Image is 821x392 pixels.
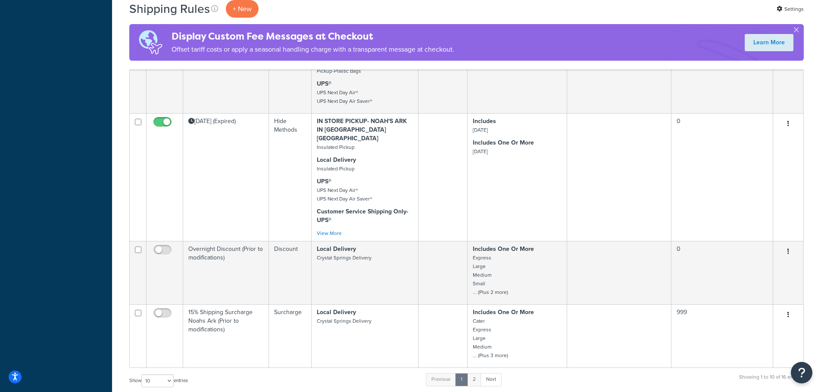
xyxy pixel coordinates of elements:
[473,126,488,134] small: [DATE]
[317,155,356,164] strong: Local Delivery
[317,117,407,143] strong: IN STORE PICKUP- NOAH'S ARK IN [GEOGRAPHIC_DATA] [GEOGRAPHIC_DATA]
[473,117,496,126] strong: Includes
[473,317,508,359] small: Cater Express Large Medium ... (Plus 3 more)
[129,24,172,61] img: duties-banner-06bc72dcb5fe05cb3f9472aba00be2ae8eb53ab6f0d8bb03d382ba314ac3c341.png
[791,362,812,383] button: Open Resource Center
[473,244,534,253] strong: Includes One Or More
[269,304,312,367] td: Surcharge
[317,317,371,325] small: Crystal Springs Delivery
[183,113,269,241] td: [DATE] (Expired)
[426,373,456,386] a: Previous
[473,138,534,147] strong: Includes One Or More
[317,89,372,105] small: UPS Next Day Air® UPS Next Day Air Saver®
[141,374,174,387] select: Showentries
[317,186,372,203] small: UPS Next Day Air® UPS Next Day Air Saver®
[183,241,269,304] td: Overnight Discount (Prior to modifications)
[739,372,804,391] div: Showing 1 to 10 of 16 entries
[269,28,312,113] td: Hide Methods
[473,148,488,155] small: [DATE]
[317,79,331,88] strong: UPS®
[317,143,355,151] small: Insulated Pickup
[777,3,804,15] a: Settings
[129,374,188,387] label: Show entries
[671,113,773,241] td: 0
[317,165,355,173] small: Insulated Pickup
[473,254,508,296] small: Express Large Medium Small ... (Plus 2 more)
[671,28,773,113] td: 1
[671,304,773,367] td: 999
[455,373,468,386] a: 1
[172,43,454,56] p: Offset tariff costs or apply a seasonal handling charge with a transparent message at checkout.
[269,241,312,304] td: Discount
[129,0,210,17] h1: Shipping Rules
[473,308,534,317] strong: Includes One Or More
[183,28,269,113] td: Admin hide
[183,304,269,367] td: 15% Shipping Surcharge Noahs Ark (Prior to modifications)
[317,308,356,317] strong: Local Delivery
[317,177,331,186] strong: UPS®
[269,113,312,241] td: Hide Methods
[467,373,481,386] a: 2
[671,241,773,304] td: 0
[317,229,342,237] a: View More
[481,373,502,386] a: Next
[317,207,408,225] strong: Customer Service Shipping Only-UPS®
[745,34,793,51] a: Learn More
[172,29,454,43] h4: Display Custom Fee Messages at Checkout
[317,254,371,262] small: Crystal Springs Delivery
[567,28,671,113] td: admin
[317,244,356,253] strong: Local Delivery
